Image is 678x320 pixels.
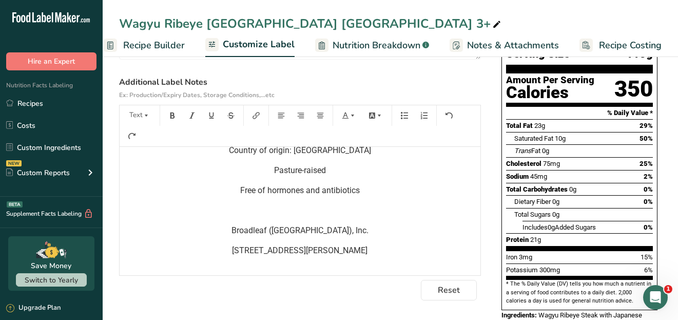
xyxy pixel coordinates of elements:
span: Saturated Fat [514,135,553,142]
span: Broadleaf ([GEOGRAPHIC_DATA]), Inc. [231,225,369,235]
span: 29% [640,122,653,129]
div: 350 [614,76,653,103]
a: Recipe Builder [104,34,185,57]
section: * The % Daily Value (DV) tells you how much a nutrient in a serving of food contributes to a dail... [506,280,653,305]
span: 2% [644,173,653,180]
button: Hire an Expert [6,52,96,70]
span: Country of origin: [GEOGRAPHIC_DATA] [229,145,371,155]
span: Total Sugars [514,211,551,218]
a: Notes & Attachments [450,34,559,57]
label: Additional Label Notes [119,76,481,101]
span: 0% [644,223,653,231]
span: 0g [552,211,559,218]
span: 1 [664,285,672,293]
span: Ex: Production/Expiry Dates, Storage Conditions,...etc [119,91,275,99]
span: 300mg [539,266,560,274]
span: Total Carbohydrates [506,185,568,193]
span: Total Fat [506,122,533,129]
a: Nutrition Breakdown [315,34,429,57]
a: Customize Label [205,33,295,58]
button: Text [124,107,155,124]
span: Notes & Attachments [467,39,559,52]
iframe: Intercom live chat [643,285,668,310]
div: Amount Per Serving [506,76,594,85]
span: 6% [644,266,653,274]
div: Wagyu Ribeye [GEOGRAPHIC_DATA] [GEOGRAPHIC_DATA] 3+ [119,14,503,33]
a: Recipe Costing [579,34,662,57]
span: 0g [542,147,549,155]
div: BETA [7,201,23,208]
span: Potassium [506,266,538,274]
span: Protein [506,236,529,243]
span: 10g [555,135,566,142]
span: 0g [552,198,559,205]
span: 21g [530,236,541,243]
span: Recipe Builder [123,39,185,52]
button: Switch to Yearly [16,273,87,287]
span: Dietary Fiber [514,198,551,205]
i: Trans [514,147,531,155]
span: Switch to Yearly [25,275,78,285]
span: 0% [644,185,653,193]
span: 25% [640,160,653,167]
span: Recipe Costing [599,39,662,52]
span: 75mg [543,160,560,167]
div: Custom Reports [6,167,70,178]
span: 50% [640,135,653,142]
span: 0g [569,185,576,193]
span: Includes Added Sugars [522,223,596,231]
div: NEW [6,160,22,166]
span: 23g [534,122,545,129]
span: 45mg [530,173,547,180]
span: Nutrition Breakdown [333,39,420,52]
span: 3mg [519,253,532,261]
button: Reset [421,280,477,300]
span: 15% [641,253,653,261]
span: Cholesterol [506,160,541,167]
span: Free of hormones and antibiotics [240,185,360,195]
span: Pasture-raised [274,165,326,175]
span: Sodium [506,173,529,180]
span: Reset [438,284,460,296]
span: Fat [514,147,540,155]
span: Iron [506,253,517,261]
span: 0g [548,223,555,231]
span: 0% [644,198,653,205]
span: [STREET_ADDRESS][PERSON_NAME] [233,246,368,255]
span: Customize Label [223,37,295,51]
span: Ingredients: [501,311,537,319]
div: Upgrade Plan [6,303,61,313]
div: Calories [506,85,594,100]
div: Save Money [31,260,72,271]
section: % Daily Value * [506,107,653,119]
